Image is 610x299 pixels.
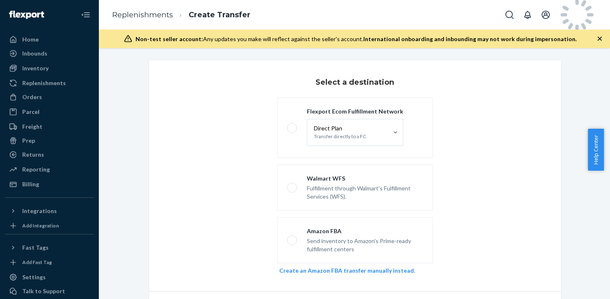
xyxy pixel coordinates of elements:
span: Non-test seller account: [136,35,203,42]
div: Talk to Support [22,287,65,295]
a: Billing [5,178,94,191]
a: Add Integration [5,221,94,231]
div: Settings [22,273,46,281]
button: Open notifications [519,7,536,23]
button: Open Search Box [501,7,518,23]
img: Flexport logo [9,11,44,19]
a: Home [5,33,94,46]
a: Orders [5,90,94,104]
a: Prep [5,134,94,147]
button: Open account menu [538,7,554,23]
div: Inbounds [22,49,47,58]
div: Reporting [22,165,50,174]
p: Direct Plan [314,124,366,132]
div: Inventory [22,64,49,72]
a: Settings [5,271,94,284]
a: Inbounds [5,47,94,60]
div: Send inventory to Amazon's Prime-ready fulfillment centers [307,235,423,253]
button: Talk to Support [5,285,94,298]
div: Fast Tags [22,243,49,252]
div: Freight [22,123,42,131]
a: Returns [5,148,94,161]
div: . [279,267,430,275]
div: Billing [22,180,39,188]
span: International onboarding and inbounding may not work during impersonation. [363,35,577,42]
div: Add Fast Tag [22,259,52,266]
div: Integrations [22,207,57,215]
div: Fulfillment through Walmart's Fulfillment Services (WFS). [307,183,423,201]
div: Add Integration [22,222,59,229]
div: Parcel [22,108,40,116]
button: Integrations [5,204,94,218]
a: Create an Amazon FBA transfer manually instead [279,267,414,274]
div: Flexport Ecom Fulfillment Network [307,107,403,116]
a: Inventory [5,62,94,75]
a: Parcel [5,105,94,118]
div: Home [22,35,39,44]
ol: breadcrumbs [105,3,257,27]
div: Any updates you make will reflect against the seller's account. [136,35,577,43]
div: Walmart WFS [307,174,423,183]
div: Orders [22,93,42,101]
div: Returns [22,151,44,159]
a: Replenishments [112,10,173,19]
button: Close Navigation [77,7,94,23]
div: Amazon FBA [307,227,423,235]
a: Add Fast Tag [5,257,94,267]
div: Replenishments [22,79,66,87]
a: Freight [5,120,94,133]
h3: Select a destination [316,77,394,88]
a: Reporting [5,163,94,176]
a: Replenishments [5,76,94,90]
button: Fast Tags [5,241,94,254]
div: Prep [22,137,35,145]
a: Create Transfer [189,10,250,19]
button: Help Center [588,129,604,171]
p: Transfer directly to a FC [314,132,366,141]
